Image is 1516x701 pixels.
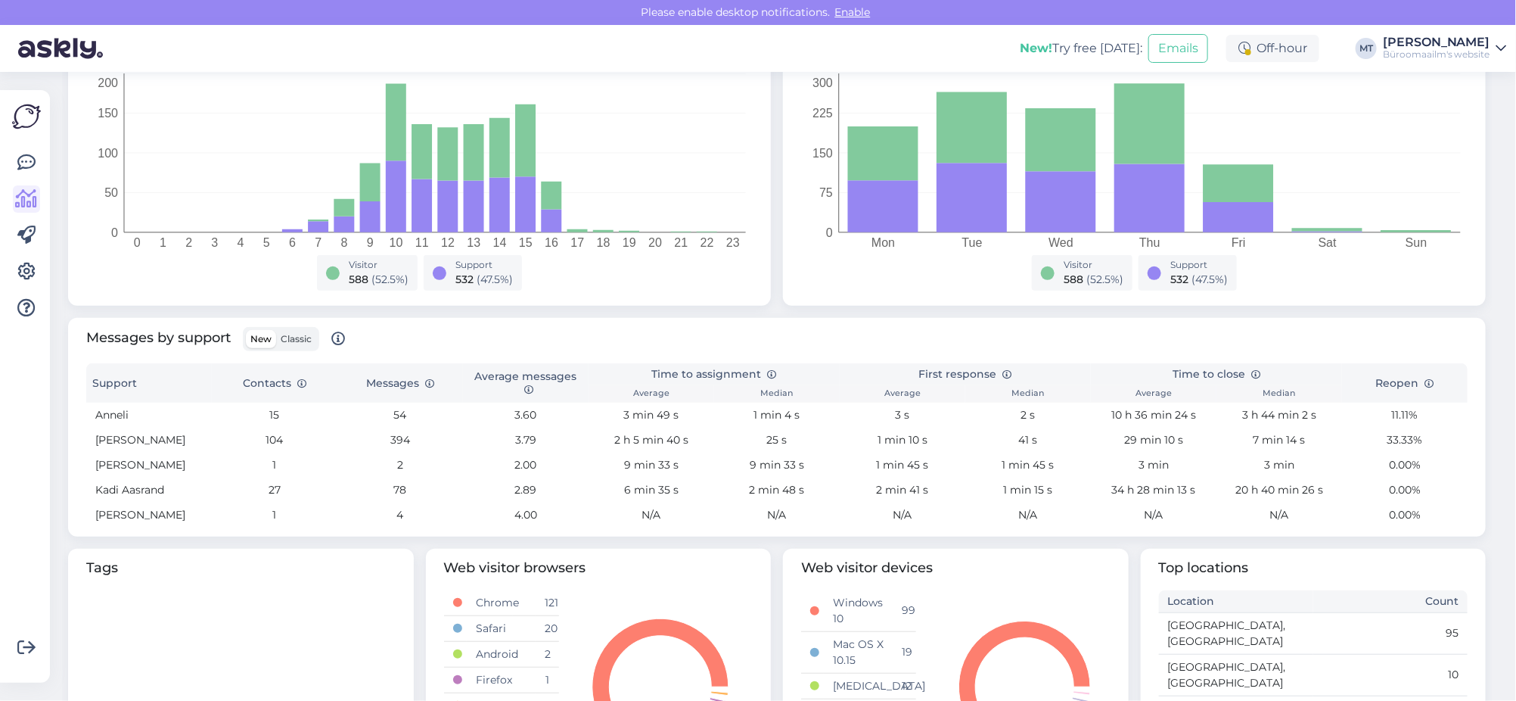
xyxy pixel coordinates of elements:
[467,590,536,616] td: Chrome
[893,590,916,632] td: 99
[1020,41,1052,55] b: New!
[1064,273,1083,286] span: 588
[98,147,118,160] tspan: 100
[1170,258,1228,272] div: Support
[1086,273,1123,286] span: ( 52.5 %)
[1383,36,1490,48] div: [PERSON_NAME]
[840,478,965,503] td: 2 min 41 s
[1406,236,1427,249] tspan: Sun
[648,236,662,249] tspan: 20
[840,403,965,428] td: 3 s
[714,453,840,478] td: 9 min 33 s
[1091,478,1216,503] td: 34 h 28 min 13 s
[493,236,507,249] tspan: 14
[871,236,895,249] tspan: Mon
[1216,453,1342,478] td: 3 min
[337,428,463,453] td: 394
[965,478,1091,503] td: 1 min 15 s
[812,76,833,89] tspan: 300
[570,236,584,249] tspan: 17
[1159,590,1313,613] th: Location
[536,667,558,693] td: 1
[86,558,396,578] span: Tags
[1226,35,1319,62] div: Off-hour
[840,503,965,528] td: N/A
[263,236,270,249] tspan: 5
[1342,403,1468,428] td: 11.11%
[1091,403,1216,428] td: 10 h 36 min 24 s
[367,236,374,249] tspan: 9
[831,5,875,19] span: Enable
[1091,385,1216,403] th: Average
[337,363,463,403] th: Messages
[1342,363,1468,403] th: Reopen
[1216,478,1342,503] td: 20 h 40 min 26 s
[536,615,558,641] td: 20
[1170,273,1188,286] span: 532
[893,631,916,673] td: 19
[349,258,409,272] div: Visitor
[1342,503,1468,528] td: 0.00%
[1216,503,1342,528] td: N/A
[1313,654,1468,696] td: 10
[1313,612,1468,654] td: 95
[1139,236,1160,249] tspan: Thu
[104,186,118,199] tspan: 50
[840,453,965,478] td: 1 min 45 s
[86,428,212,453] td: [PERSON_NAME]
[1159,612,1313,654] td: [GEOGRAPHIC_DATA], [GEOGRAPHIC_DATA]
[965,428,1091,453] td: 41 s
[536,641,558,667] td: 2
[281,333,312,344] span: Classic
[1091,453,1216,478] td: 3 min
[185,236,192,249] tspan: 2
[589,363,840,385] th: Time to assignment
[597,236,610,249] tspan: 18
[1216,428,1342,453] td: 7 min 14 s
[1216,403,1342,428] td: 3 h 44 min 2 s
[1091,503,1216,528] td: N/A
[536,590,558,616] td: 121
[463,363,589,403] th: Average messages
[589,503,714,528] td: N/A
[212,403,337,428] td: 15
[1383,36,1507,61] a: [PERSON_NAME]Büroomaailm's website
[714,403,840,428] td: 1 min 4 s
[390,236,403,249] tspan: 10
[441,236,455,249] tspan: 12
[812,147,833,160] tspan: 150
[337,403,463,428] td: 54
[341,236,348,249] tspan: 8
[467,641,536,667] td: Android
[824,631,893,673] td: Mac OS X 10.15
[315,236,322,249] tspan: 7
[12,102,41,131] img: Askly Logo
[98,76,118,89] tspan: 200
[1148,34,1208,63] button: Emails
[86,363,212,403] th: Support
[714,478,840,503] td: 2 min 48 s
[86,503,212,528] td: [PERSON_NAME]
[714,385,840,403] th: Median
[589,403,714,428] td: 3 min 49 s
[1216,385,1342,403] th: Median
[1342,478,1468,503] td: 0.00%
[250,333,272,344] span: New
[965,403,1091,428] td: 2 s
[714,428,840,453] td: 25 s
[589,428,714,453] td: 2 h 5 min 40 s
[212,363,337,403] th: Contacts
[415,236,429,249] tspan: 11
[212,478,337,503] td: 27
[463,453,589,478] td: 2.00
[819,186,833,199] tspan: 75
[455,273,474,286] span: 532
[463,478,589,503] td: 2.89
[840,385,965,403] th: Average
[467,236,480,249] tspan: 13
[1356,38,1377,59] div: MT
[962,236,983,249] tspan: Tue
[444,558,753,578] span: Web visitor browsers
[623,236,636,249] tspan: 19
[801,558,1111,578] span: Web visitor devices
